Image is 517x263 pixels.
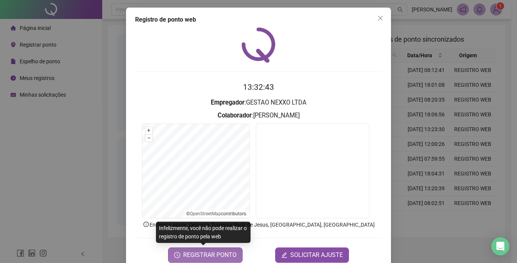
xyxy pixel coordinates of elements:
button: – [145,135,153,142]
span: REGISTRAR PONTO [183,250,237,260]
p: Endereço aprox. : Segunda Travessa Nadir de Jesus, [GEOGRAPHIC_DATA], [GEOGRAPHIC_DATA] [135,221,382,229]
h3: : GESTAO NEXXO LTDA [135,98,382,108]
button: editSOLICITAR AJUSTE [275,247,349,263]
strong: Empregador [211,99,244,106]
a: OpenStreetMap [190,211,221,216]
button: Close [374,12,386,24]
span: info-circle [143,221,149,228]
strong: Colaborador [218,112,252,119]
time: 13:32:43 [243,83,274,92]
div: Infelizmente, você não pode realizar o registro de ponto pela web [156,222,251,243]
h3: : [PERSON_NAME] [135,111,382,121]
button: + [145,127,153,134]
img: QRPoint [241,27,276,63]
li: © contributors. [186,211,247,216]
span: clock-circle [174,252,180,258]
span: close [377,15,383,21]
div: Registro de ponto web [135,15,382,24]
span: SOLICITAR AJUSTE [290,250,343,260]
div: Open Intercom Messenger [491,237,509,255]
span: edit [281,252,287,258]
button: REGISTRAR PONTO [168,247,243,263]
